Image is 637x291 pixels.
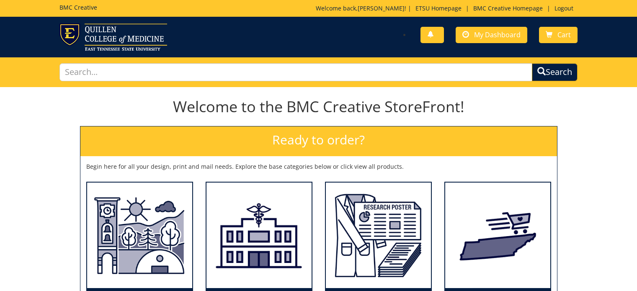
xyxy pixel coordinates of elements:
h2: Ready to order? [80,126,557,156]
p: Begin here for all your design, print and mail needs. Explore the base categories below or click ... [86,162,551,171]
h1: Welcome to the BMC Creative StoreFront! [80,98,557,115]
a: My Dashboard [456,27,527,43]
a: Cart [539,27,578,43]
input: Search... [59,63,533,81]
a: Logout [550,4,578,12]
a: [PERSON_NAME] [358,4,405,12]
h5: BMC Creative [59,4,97,10]
span: Cart [557,30,571,39]
p: Welcome back, ! | | | [316,4,578,13]
span: My Dashboard [474,30,521,39]
img: Students (undergraduate and graduate) [326,183,431,288]
a: ETSU Homepage [411,4,466,12]
a: BMC Creative Homepage [469,4,547,12]
img: ETSU Health (all clinics with ETSU Health branding) [206,183,312,288]
img: State/Federal (other than ETSU) [445,183,550,288]
img: ETSU logo [59,23,167,51]
button: Search [532,63,578,81]
img: ETSU Academic Departments (all colleges and departments) [87,183,192,288]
